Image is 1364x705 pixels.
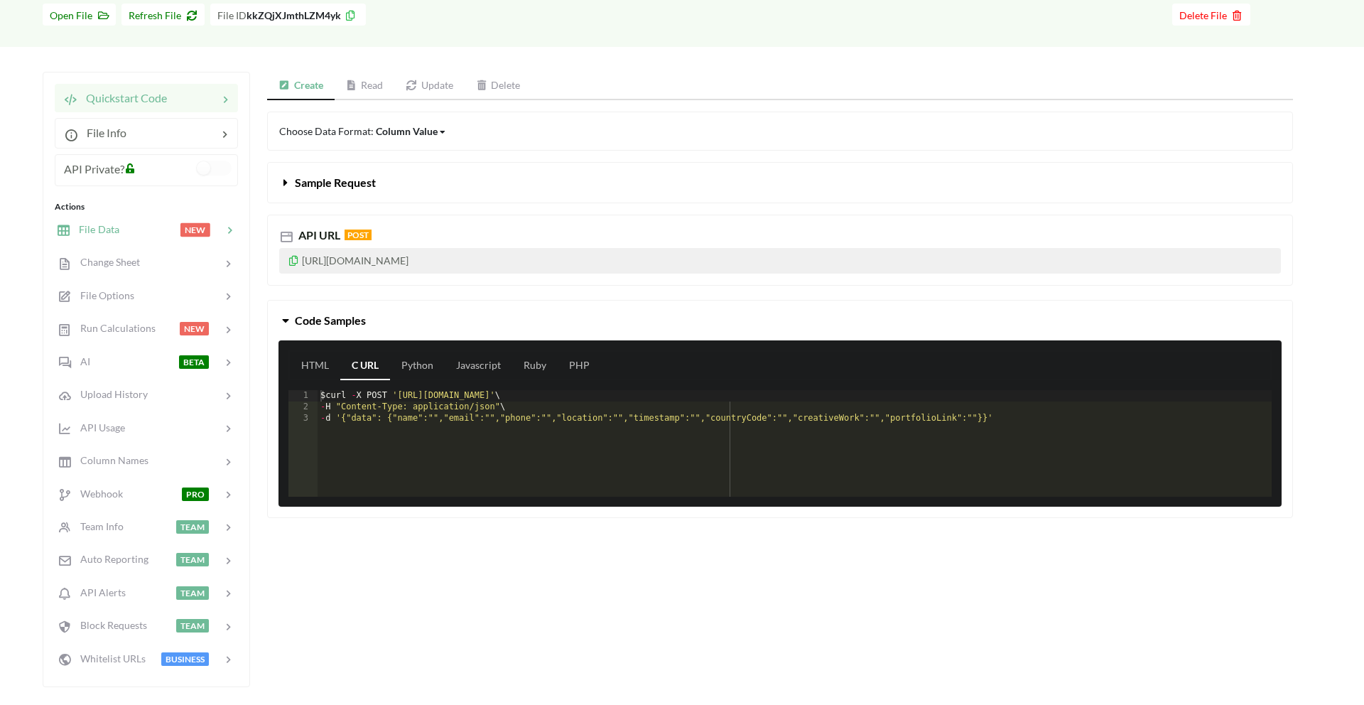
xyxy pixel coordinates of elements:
[70,223,119,235] span: File Data
[121,4,205,26] button: Refresh File
[465,72,532,100] a: Delete
[267,72,335,100] a: Create
[288,413,318,424] div: 3
[1179,9,1243,21] span: Delete File
[72,652,146,664] span: Whitelist URLs
[176,520,209,534] span: TEAM
[296,228,340,242] span: API URL
[180,223,210,237] span: NEW
[182,488,209,501] span: PRO
[64,162,124,176] span: API Private?
[78,126,126,139] span: File Info
[180,322,209,335] span: NEW
[129,9,197,21] span: Refresh File
[558,352,601,380] a: PHP
[279,125,447,137] span: Choose Data Format:
[43,4,116,26] button: Open File
[268,163,1292,203] button: Sample Request
[390,352,445,380] a: Python
[77,91,167,104] span: Quickstart Code
[288,390,318,402] div: 1
[72,388,148,400] span: Upload History
[512,352,558,380] a: Ruby
[340,352,390,380] a: C URL
[445,352,512,380] a: Javascript
[268,301,1292,340] button: Code Samples
[72,256,140,268] span: Change Sheet
[290,352,340,380] a: HTML
[72,586,126,598] span: API Alerts
[376,124,438,139] div: Column Value
[50,9,109,21] span: Open File
[335,72,395,100] a: Read
[179,355,209,369] span: BETA
[72,520,124,532] span: Team Info
[394,72,465,100] a: Update
[295,176,376,189] span: Sample Request
[72,322,156,334] span: Run Calculations
[72,553,148,565] span: Auto Reporting
[72,421,125,434] span: API Usage
[72,488,123,500] span: Webhook
[72,454,148,466] span: Column Names
[247,9,341,21] b: kkZQjXJmthLZM4yk
[72,289,134,301] span: File Options
[279,248,1281,274] p: [URL][DOMAIN_NAME]
[72,619,147,631] span: Block Requests
[72,355,90,367] span: AI
[217,9,247,21] span: File ID
[295,313,366,327] span: Code Samples
[161,652,209,666] span: BUSINESS
[176,586,209,600] span: TEAM
[288,402,318,413] div: 2
[345,230,372,240] span: POST
[176,619,209,633] span: TEAM
[1172,4,1250,26] button: Delete File
[55,200,238,213] div: Actions
[176,553,209,566] span: TEAM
